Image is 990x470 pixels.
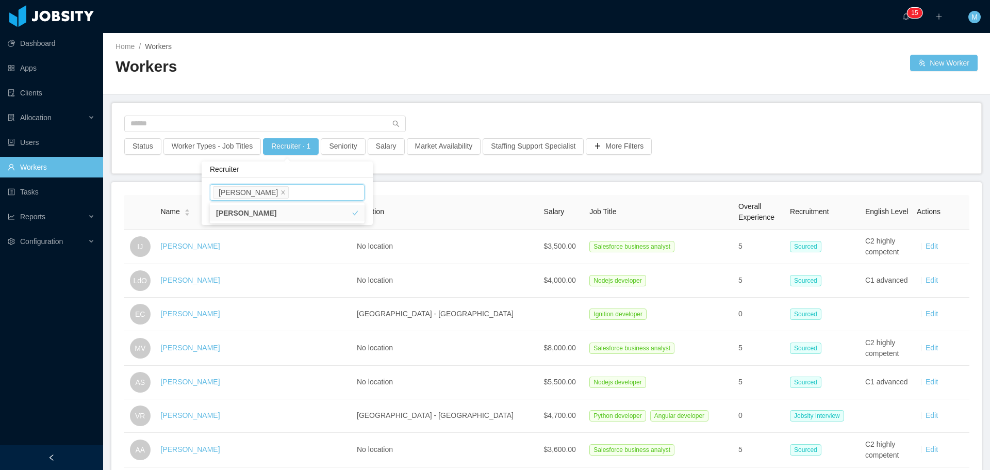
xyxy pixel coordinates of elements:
i: icon: solution [8,114,15,121]
span: MV [135,338,145,359]
a: Edit [926,378,938,386]
i: icon: line-chart [8,213,15,220]
span: Reports [20,213,45,221]
span: EC [135,304,145,325]
button: icon: plusMore Filters [586,138,652,155]
li: [PERSON_NAME] [210,205,365,221]
td: [GEOGRAPHIC_DATA] - [GEOGRAPHIC_DATA] [353,298,540,331]
h2: Workers [115,56,547,77]
a: [PERSON_NAME] [160,276,220,284]
li: Miguel Rodrigues [213,186,289,199]
span: English Level [865,207,908,216]
span: Sourced [790,377,821,388]
a: Edit [926,445,938,453]
span: $4,700.00 [544,411,576,419]
span: Actions [917,207,940,216]
a: icon: auditClients [8,83,95,103]
i: icon: plus [935,13,943,20]
span: Python developer [589,410,646,422]
span: Ignition developer [589,309,647,320]
span: Nodejs developer [589,275,646,286]
button: Worker Types - Job Titles [163,138,261,155]
span: $3,600.00 [544,445,576,453]
span: Name [160,206,179,217]
sup: 15 [907,8,922,18]
span: Configuration [20,237,63,246]
span: Sourced [790,275,821,286]
span: / [139,42,141,51]
i: icon: caret-down [184,212,190,215]
span: Sourced [790,444,821,456]
button: Salary [368,138,405,155]
td: C2 highly competent [861,331,913,366]
span: Workers [145,42,172,51]
td: 5 [734,331,786,366]
i: icon: caret-up [184,208,190,211]
span: Sourced [790,309,821,320]
a: Sourced [790,445,826,453]
td: C2 highly competent [861,433,913,467]
a: Sourced [790,276,826,284]
button: Seniority [321,138,365,155]
a: icon: appstoreApps [8,58,95,78]
a: Jobsity Interview [790,411,848,419]
span: VR [135,406,145,426]
i: icon: search [392,120,400,127]
i: icon: check [352,210,358,216]
i: icon: bell [902,13,910,20]
a: Edit [926,242,938,250]
span: $8,000.00 [544,344,576,352]
span: IJ [137,236,143,257]
button: Recruiter · 1 [263,138,319,155]
td: 0 [734,399,786,433]
span: Overall Experience [738,202,774,221]
td: C1 advanced [861,366,913,399]
a: Edit [926,344,938,352]
a: icon: userWorkers [8,157,95,177]
span: Recruitment [790,207,829,216]
a: [PERSON_NAME] [160,242,220,250]
a: Sourced [790,344,826,352]
td: No location [353,433,540,467]
td: [GEOGRAPHIC_DATA] - [GEOGRAPHIC_DATA] [353,399,540,433]
button: icon: usergroup-addNew Worker [910,55,978,71]
span: $4,000.00 [544,276,576,284]
td: No location [353,366,540,399]
button: Staffing Support Specialist [483,138,584,155]
a: icon: robotUsers [8,132,95,153]
td: No location [353,264,540,298]
a: Edit [926,411,938,419]
a: [PERSON_NAME] [160,344,220,352]
span: Allocation [20,114,52,122]
span: Sourced [790,343,821,354]
button: Market Availability [407,138,481,155]
td: C1 advanced [861,264,913,298]
div: Recruiter [202,161,373,178]
div: [PERSON_NAME] [219,187,278,198]
a: icon: profileTasks [8,182,95,202]
span: Nodejs developer [589,377,646,388]
td: C2 highly competent [861,230,913,264]
td: 5 [734,264,786,298]
span: $3,500.00 [544,242,576,250]
span: Salesforce business analyst [589,444,674,456]
a: [PERSON_NAME] [160,378,220,386]
td: No location [353,230,540,264]
span: Salary [544,207,565,216]
span: AA [135,440,145,460]
span: Jobsity Interview [790,410,844,422]
span: Salesforce business analyst [589,241,674,252]
span: $5,500.00 [544,378,576,386]
button: Status [124,138,161,155]
span: Sourced [790,241,821,252]
p: 1 [911,8,915,18]
a: Edit [926,310,938,318]
span: M [971,11,978,23]
td: 5 [734,433,786,467]
i: icon: close [280,190,286,196]
span: Job Title [589,207,616,216]
a: Sourced [790,242,826,250]
span: LdO [133,270,146,291]
td: 5 [734,366,786,399]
